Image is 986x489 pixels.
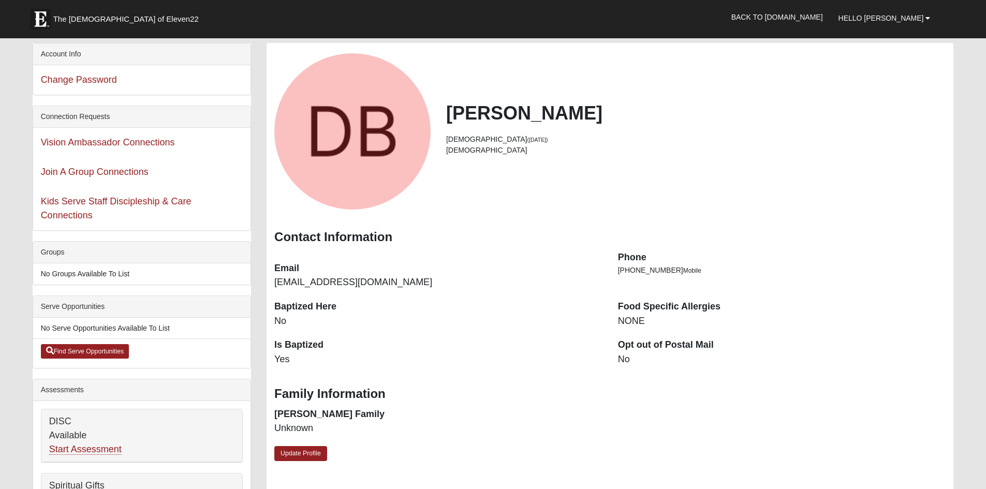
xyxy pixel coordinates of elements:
[41,75,117,85] a: Change Password
[274,276,602,289] dd: [EMAIL_ADDRESS][DOMAIN_NAME]
[831,5,938,31] a: Hello [PERSON_NAME]
[30,9,51,29] img: Eleven22 logo
[274,353,602,366] dd: Yes
[33,263,251,285] li: No Groups Available To List
[41,344,129,359] a: Find Serve Opportunities
[618,265,946,276] li: [PHONE_NUMBER]
[683,267,701,274] span: Mobile
[33,43,251,65] div: Account Info
[446,145,946,156] li: [DEMOGRAPHIC_DATA]
[41,137,175,147] a: Vision Ambassador Connections
[49,444,122,455] a: Start Assessment
[41,167,149,177] a: Join A Group Connections
[33,379,251,401] div: Assessments
[446,102,946,124] h2: [PERSON_NAME]
[618,338,946,352] dt: Opt out of Postal Mail
[618,353,946,366] dd: No
[618,251,946,264] dt: Phone
[274,408,602,421] dt: [PERSON_NAME] Family
[618,300,946,314] dt: Food Specific Allergies
[446,134,946,145] li: [DEMOGRAPHIC_DATA]
[274,338,602,352] dt: Is Baptized
[274,262,602,275] dt: Email
[41,196,192,220] a: Kids Serve Staff Discipleship & Care Connections
[274,300,602,314] dt: Baptized Here
[274,387,946,402] h3: Family Information
[527,137,548,143] small: ([DATE])
[33,242,251,263] div: Groups
[33,296,251,318] div: Serve Opportunities
[838,14,924,22] span: Hello [PERSON_NAME]
[618,315,946,328] dd: NONE
[33,318,251,339] li: No Serve Opportunities Available To List
[41,409,242,462] div: DISC Available
[274,422,602,435] dd: Unknown
[274,446,327,461] a: Update Profile
[25,4,232,29] a: The [DEMOGRAPHIC_DATA] of Eleven22
[724,4,831,30] a: Back to [DOMAIN_NAME]
[53,14,199,24] span: The [DEMOGRAPHIC_DATA] of Eleven22
[274,53,431,210] a: View Fullsize Photo
[33,106,251,128] div: Connection Requests
[274,230,946,245] h3: Contact Information
[274,315,602,328] dd: No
